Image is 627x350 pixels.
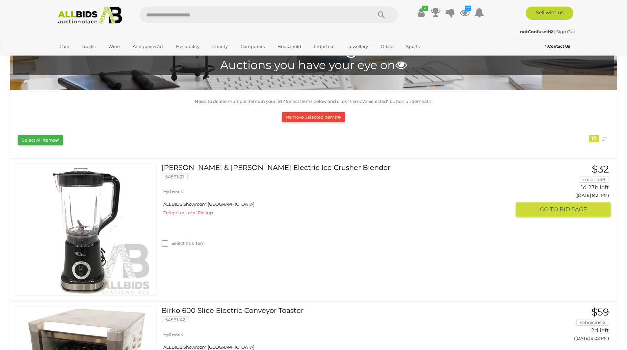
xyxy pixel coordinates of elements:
[343,41,372,52] a: Jewellery
[208,41,232,52] a: Charity
[18,135,63,145] button: Select All items
[104,41,124,52] a: Wine
[55,41,73,52] a: Cars
[556,29,575,34] a: Sign Out
[55,52,111,63] a: [GEOGRAPHIC_DATA]
[402,41,424,52] a: Sports
[77,41,100,52] a: Trucks
[554,29,555,34] span: |
[273,41,305,52] a: Household
[365,7,398,23] button: Search
[540,206,560,213] span: GO TO
[282,112,345,122] button: Remove Selected Items
[172,41,204,52] a: Hospitality
[545,43,572,50] a: Contact Us
[589,135,599,142] div: 17
[422,6,428,11] i: ✔
[16,59,611,72] h4: Auctions you have your eye on
[560,206,587,213] span: BID PAGE
[591,306,609,318] span: $59
[128,41,168,52] a: Antiques & Art
[54,7,126,25] img: Allbids.com.au
[545,44,570,49] b: Contact Us
[13,98,614,105] p: Need to delete multiple items in your list? Select items below and click "Remove Selected" button...
[592,163,609,175] span: $32
[520,29,553,34] strong: notConfused
[162,240,205,246] label: Select this item
[521,164,611,217] a: $32 milano68 1d 23h left ([DATE] 8:21 PM) GO TOBID PAGE
[310,41,339,52] a: Industrial
[377,41,398,52] a: Office
[167,307,511,328] a: Birko 600 Slice Electric Conveyor Toaster 54561-42
[20,164,152,295] img: 54561-21a.jpg
[460,7,470,18] a: 17
[167,164,511,185] a: [PERSON_NAME] & [PERSON_NAME] Electric Ice Crusher Blender 54561-21
[416,7,426,18] a: ✔
[520,29,554,34] a: notConfused
[526,7,573,20] a: Sell with us
[465,6,471,11] i: 17
[236,41,269,52] a: Computers
[521,307,611,345] a: $59 sebnicinski 2d left ([DATE] 9:02 PM)
[516,202,611,217] button: GO TOBID PAGE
